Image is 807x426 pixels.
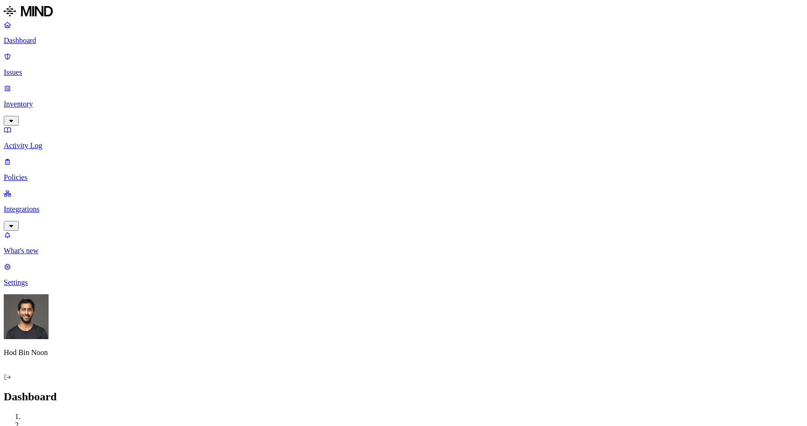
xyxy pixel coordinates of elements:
a: Issues [4,52,803,77]
a: Activity Log [4,126,803,150]
a: Policies [4,157,803,182]
p: Activity Log [4,142,803,150]
img: Hod Bin Noon [4,294,49,339]
a: Integrations [4,189,803,229]
p: What's new [4,247,803,255]
p: Policies [4,173,803,182]
p: Settings [4,278,803,287]
p: Inventory [4,100,803,108]
p: Dashboard [4,36,803,45]
a: Dashboard [4,21,803,45]
a: Settings [4,263,803,287]
a: MIND [4,4,803,21]
img: MIND [4,4,53,19]
p: Integrations [4,205,803,213]
a: Inventory [4,84,803,124]
h2: Dashboard [4,390,803,403]
a: What's new [4,231,803,255]
p: Issues [4,68,803,77]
